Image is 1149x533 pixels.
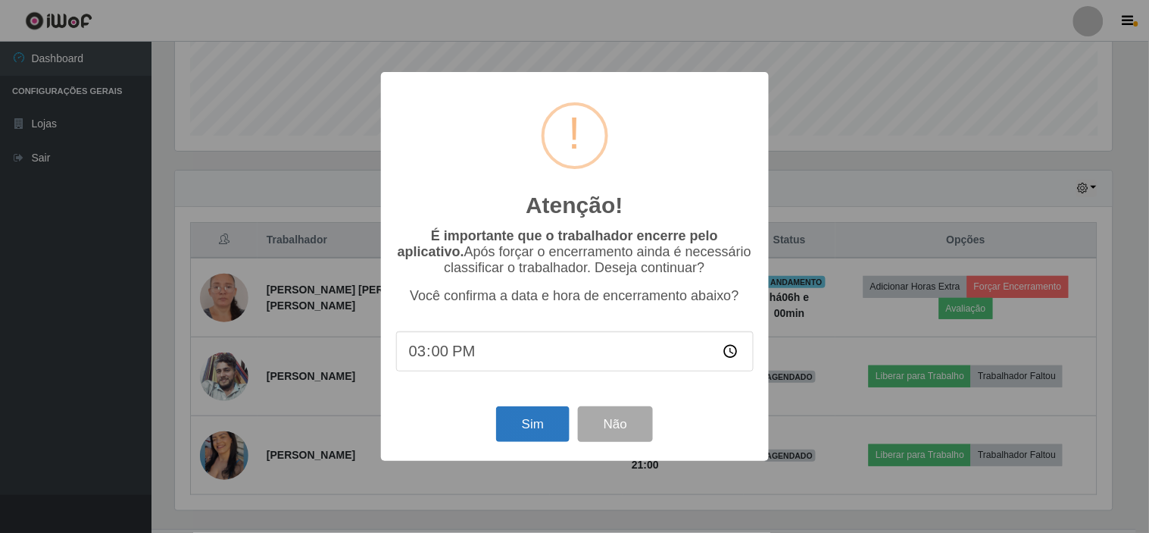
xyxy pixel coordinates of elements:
[398,228,718,259] b: É importante que o trabalhador encerre pelo aplicativo.
[396,228,754,276] p: Após forçar o encerramento ainda é necessário classificar o trabalhador. Deseja continuar?
[496,406,570,442] button: Sim
[526,192,623,219] h2: Atenção!
[578,406,653,442] button: Não
[396,288,754,304] p: Você confirma a data e hora de encerramento abaixo?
